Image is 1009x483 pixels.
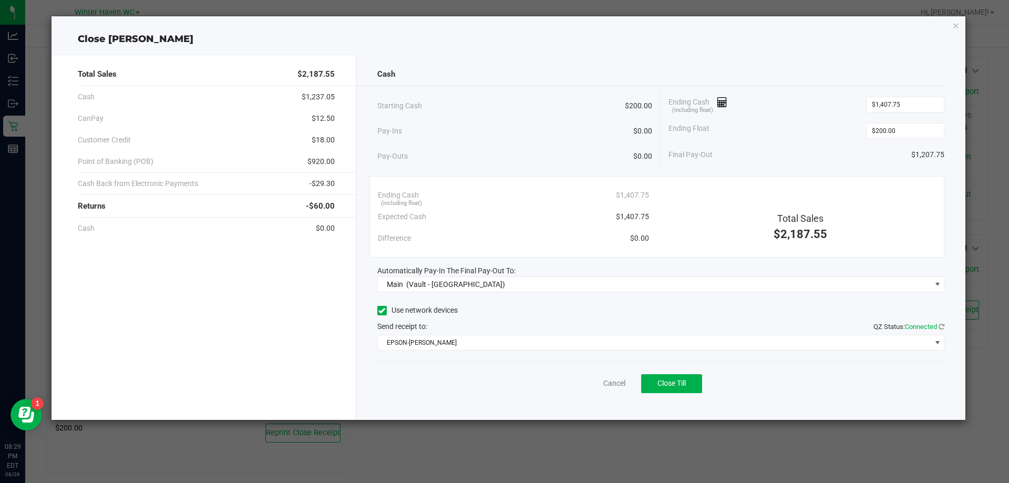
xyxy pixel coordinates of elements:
span: $1,207.75 [911,149,944,160]
span: $0.00 [633,126,652,137]
span: Ending Cash [378,190,419,201]
span: Point of Banking (POB) [78,156,153,167]
label: Use network devices [377,305,458,316]
span: $920.00 [307,156,335,167]
span: $12.50 [312,113,335,124]
span: Expected Cash [378,211,426,222]
div: Returns [78,195,335,218]
span: Total Sales [78,68,117,80]
span: Cash [377,68,395,80]
span: QZ Status: [873,323,944,331]
span: Customer Credit [78,135,131,146]
span: (including float) [381,199,422,208]
span: Starting Cash [377,100,422,111]
iframe: Resource center unread badge [31,397,44,410]
span: Cash Back from Electronic Payments [78,178,198,189]
span: $1,407.75 [616,211,649,222]
span: Close Till [657,379,686,387]
span: Send receipt to: [377,322,427,331]
span: -$29.30 [310,178,335,189]
span: Main [387,280,403,289]
span: $2,187.55 [297,68,335,80]
span: EPSON-[PERSON_NAME] [378,335,931,350]
span: Cash [78,223,95,234]
span: Ending Float [668,123,709,139]
span: $0.00 [316,223,335,234]
a: Cancel [603,378,625,389]
iframe: Resource center [11,399,42,430]
span: Cash [78,91,95,102]
span: $1,407.75 [616,190,649,201]
span: $0.00 [633,151,652,162]
span: Ending Cash [668,97,727,112]
button: Close Till [641,374,702,393]
span: Connected [905,323,937,331]
span: Pay-Outs [377,151,408,162]
span: Pay-Ins [377,126,402,137]
span: $2,187.55 [774,228,827,241]
span: Difference [378,233,411,244]
span: Total Sales [777,213,823,224]
span: $1,237.05 [302,91,335,102]
span: CanPay [78,113,104,124]
span: (Vault - [GEOGRAPHIC_DATA]) [406,280,505,289]
span: (including float) [672,106,713,115]
div: Close [PERSON_NAME] [52,32,966,46]
span: $200.00 [625,100,652,111]
span: Final Pay-Out [668,149,713,160]
span: $0.00 [630,233,649,244]
span: Automatically Pay-In The Final Pay-Out To: [377,266,516,275]
span: -$60.00 [306,200,335,212]
span: $18.00 [312,135,335,146]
